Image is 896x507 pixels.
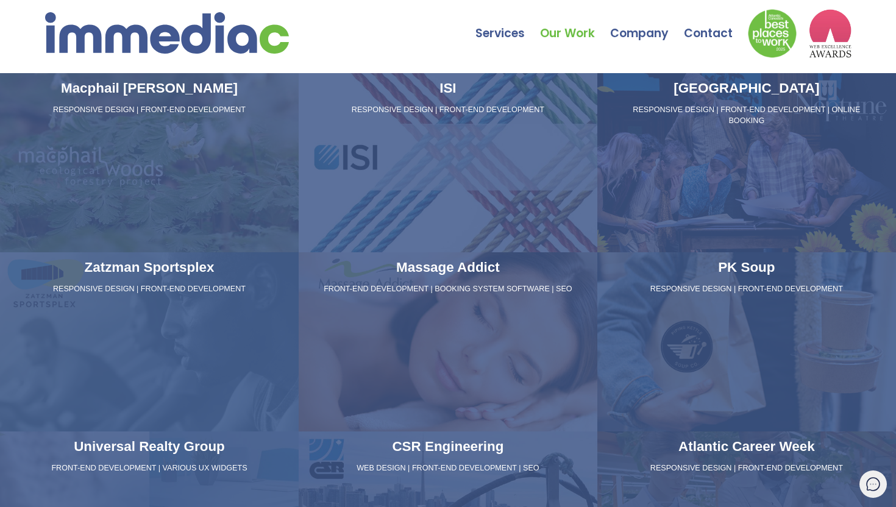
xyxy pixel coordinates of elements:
a: ISI RESPONSIVE DESIGN | FRONT-END DEVELOPMENT [299,73,597,252]
h3: ISI [304,78,592,99]
p: RESPONSIVE DESIGN | FRONT-END DEVELOPMENT | ONLINE BOOKING [602,105,891,126]
img: immediac [45,12,289,54]
p: WEB DESIGN | FRONT-END DEVELOPMENT | SEO [304,463,592,474]
h3: PK Soup [602,257,891,278]
a: Contact [684,3,748,46]
a: Massage Addict FRONT-END DEVELOPMENT | BOOKING SYSTEM SOFTWARE | SEO [299,252,597,431]
p: RESPONSIVE DESIGN | FRONT-END DEVELOPMENT [5,284,294,295]
p: RESPONSIVE DESIGN | FRONT-END DEVELOPMENT [304,105,592,116]
h3: Massage Addict [304,257,592,278]
p: RESPONSIVE DESIGN | FRONT-END DEVELOPMENT [5,105,294,116]
img: logo2_wea_nobg.webp [809,9,852,58]
h3: Universal Realty Group [5,436,294,457]
h3: Zatzman Sportsplex [5,257,294,278]
p: RESPONSIVE DESIGN | FRONT-END DEVELOPMENT [602,463,891,474]
p: FRONT-END DEVELOPMENT | VARIOUS UX WIDGETS [5,463,294,474]
a: PK Soup RESPONSIVE DESIGN | FRONT-END DEVELOPMENT [597,252,896,431]
a: Services [475,3,540,46]
p: RESPONSIVE DESIGN | FRONT-END DEVELOPMENT [602,284,891,295]
a: [GEOGRAPHIC_DATA] RESPONSIVE DESIGN | FRONT-END DEVELOPMENT | ONLINE BOOKING [597,73,896,252]
a: Our Work [540,3,610,46]
h3: [GEOGRAPHIC_DATA] [602,78,891,99]
a: Company [610,3,684,46]
h3: Atlantic Career Week [602,436,891,457]
h3: Macphail [PERSON_NAME] [5,78,294,99]
p: FRONT-END DEVELOPMENT | BOOKING SYSTEM SOFTWARE | SEO [304,284,592,295]
h3: CSR Engineering [304,436,592,457]
img: Down [748,9,797,58]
